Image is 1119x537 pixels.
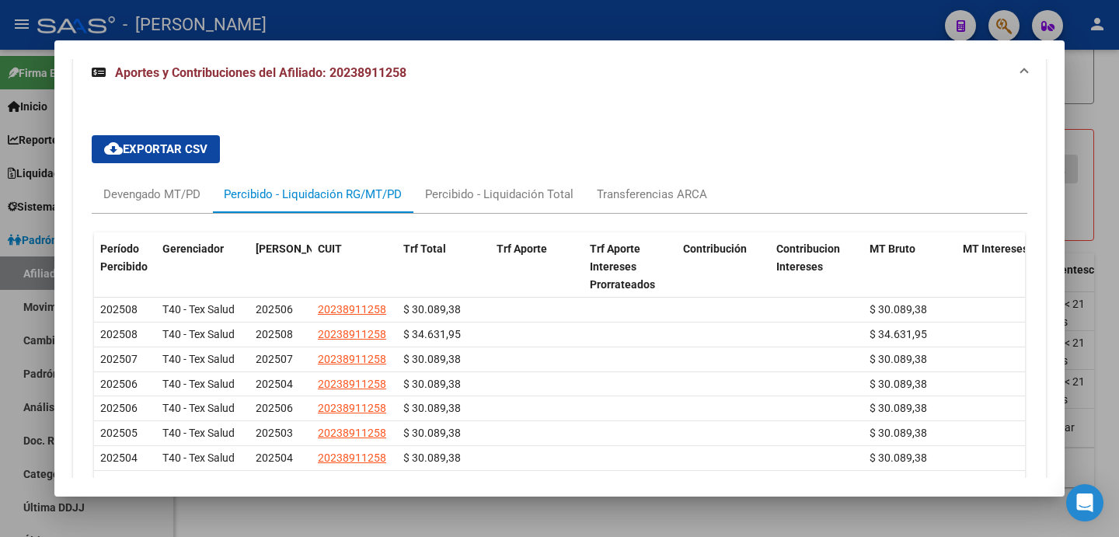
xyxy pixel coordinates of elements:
[92,135,220,163] button: Exportar CSV
[318,303,386,316] span: 20238911258
[318,402,386,414] span: 20238911258
[590,242,655,291] span: Trf Aporte Intereses Prorrateados
[256,427,293,439] span: 202503
[677,232,770,301] datatable-header-cell: Contribución
[403,427,461,439] span: $ 30.089,38
[403,378,461,390] span: $ 30.089,38
[249,232,312,301] datatable-header-cell: Período Devengado
[162,328,235,340] span: T40 - Tex Salud
[312,232,397,301] datatable-header-cell: CUIT
[162,353,235,365] span: T40 - Tex Salud
[403,402,461,414] span: $ 30.089,38
[256,378,293,390] span: 202504
[870,452,927,464] span: $ 30.089,38
[403,353,461,365] span: $ 30.089,38
[100,476,138,489] span: 202503
[73,48,1046,98] mat-expansion-panel-header: Aportes y Contribuciones del Afiliado: 20238911258
[870,303,927,316] span: $ 30.089,38
[162,303,235,316] span: T40 - Tex Salud
[100,402,138,414] span: 202506
[256,476,293,489] span: 202501
[318,328,386,340] span: 20238911258
[863,232,957,301] datatable-header-cell: MT Bruto
[100,378,138,390] span: 202506
[100,303,138,316] span: 202508
[100,452,138,464] span: 202504
[1066,484,1103,521] div: Open Intercom Messenger
[256,242,340,255] span: [PERSON_NAME]
[115,65,406,80] span: Aportes y Contribuciones del Afiliado: 20238911258
[403,452,461,464] span: $ 30.089,38
[584,232,677,301] datatable-header-cell: Trf Aporte Intereses Prorrateados
[490,232,584,301] datatable-header-cell: Trf Aporte
[318,242,342,255] span: CUIT
[770,232,863,301] datatable-header-cell: Contribucion Intereses
[162,452,235,464] span: T40 - Tex Salud
[870,402,927,414] span: $ 30.089,38
[103,186,200,203] div: Devengado MT/PD
[318,427,386,439] span: 20238911258
[256,328,293,340] span: 202508
[870,353,927,365] span: $ 30.089,38
[870,476,927,489] span: $ 24.840,00
[957,232,1050,301] datatable-header-cell: MT Intereses
[104,142,207,156] span: Exportar CSV
[870,378,927,390] span: $ 30.089,38
[318,452,386,464] span: 20238911258
[162,402,235,414] span: T40 - Tex Salud
[100,353,138,365] span: 202507
[963,242,1028,255] span: MT Intereses
[397,232,490,301] datatable-header-cell: Trf Total
[425,186,573,203] div: Percibido - Liquidación Total
[870,242,915,255] span: MT Bruto
[683,242,747,255] span: Contribución
[100,427,138,439] span: 202505
[497,242,547,255] span: Trf Aporte
[403,328,461,340] span: $ 34.631,95
[104,139,123,158] mat-icon: cloud_download
[318,353,386,365] span: 20238911258
[256,353,293,365] span: 202507
[162,476,235,489] span: T40 - Tex Salud
[403,303,461,316] span: $ 30.089,38
[256,303,293,316] span: 202506
[318,476,386,489] span: 20238911258
[403,476,461,489] span: $ 24.840,00
[100,328,138,340] span: 202508
[256,452,293,464] span: 202504
[870,328,927,340] span: $ 34.631,95
[162,242,224,255] span: Gerenciador
[162,427,235,439] span: T40 - Tex Salud
[403,242,446,255] span: Trf Total
[776,242,840,273] span: Contribucion Intereses
[597,186,707,203] div: Transferencias ARCA
[162,378,235,390] span: T40 - Tex Salud
[100,242,148,273] span: Período Percibido
[156,232,249,301] datatable-header-cell: Gerenciador
[94,232,156,301] datatable-header-cell: Período Percibido
[870,427,927,439] span: $ 30.089,38
[256,402,293,414] span: 202506
[224,186,402,203] div: Percibido - Liquidación RG/MT/PD
[318,378,386,390] span: 20238911258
